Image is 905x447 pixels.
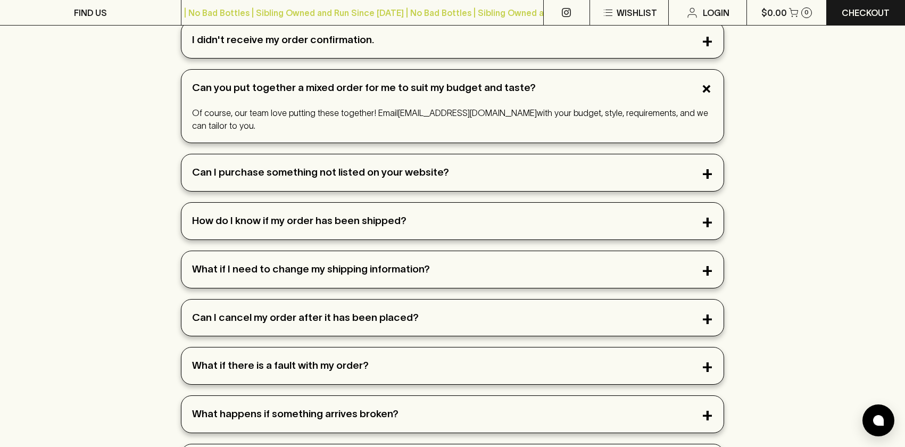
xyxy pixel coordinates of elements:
div: Can I cancel my order after it has been placed? [181,300,724,336]
div: What happens if something arrives broken? [181,396,724,433]
div: How do I know if my order has been shipped? [181,203,724,239]
div: Can I purchase something not listed on your website? [181,154,724,191]
div: Can you put together a mixed order for me to suit my budget and taste? [181,70,724,106]
div: What if there is a fault with my order? [181,347,724,384]
p: Login [703,6,729,19]
p: Wishlist [617,6,657,19]
div: I didn't receive my order confirmation. [181,22,724,59]
img: bubble-icon [873,415,884,426]
p: FIND US [74,6,107,19]
p: Checkout [842,6,890,19]
div: What if I need to change my shipping information? [181,251,724,288]
p: $0.00 [761,6,787,19]
p: 0 [804,10,809,15]
div: Of course, our team love putting these together! Email [EMAIL_ADDRESS][DOMAIN_NAME] with your bud... [181,106,724,143]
